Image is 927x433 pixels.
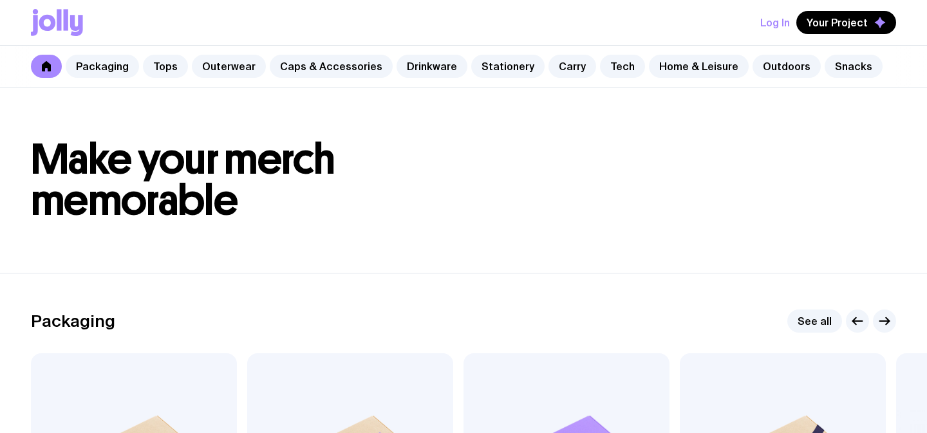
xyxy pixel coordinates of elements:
a: Tops [143,55,188,78]
span: Make your merch memorable [31,134,335,226]
button: Log In [760,11,790,34]
a: Caps & Accessories [270,55,393,78]
a: Tech [600,55,645,78]
h2: Packaging [31,311,115,331]
span: Your Project [807,16,868,29]
a: Outerwear [192,55,266,78]
a: Outdoors [753,55,821,78]
a: See all [787,309,842,333]
a: Drinkware [397,55,467,78]
a: Stationery [471,55,545,78]
a: Carry [548,55,596,78]
button: Your Project [796,11,896,34]
a: Snacks [825,55,883,78]
a: Home & Leisure [649,55,749,78]
a: Packaging [66,55,139,78]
